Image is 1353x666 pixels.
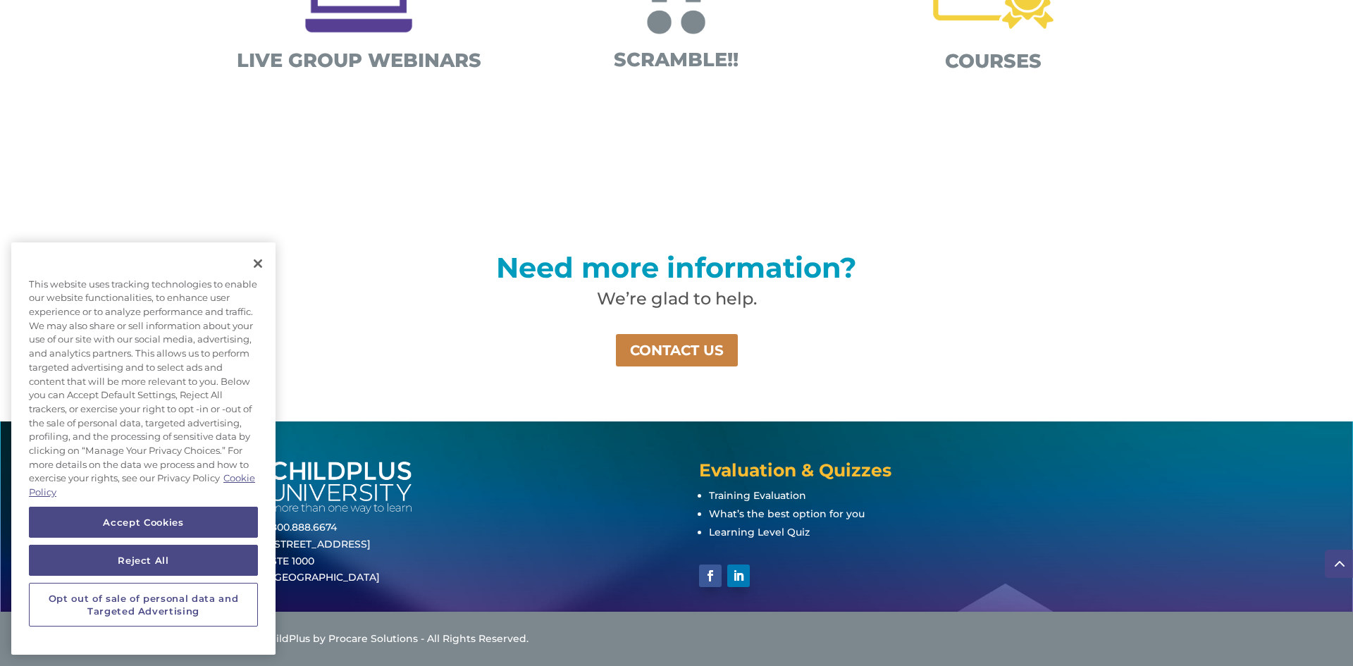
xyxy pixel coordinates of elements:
div: This website uses tracking technologies to enable our website functionalities, to enhance user ex... [11,271,276,507]
h2: Need more information? [352,254,1001,289]
a: Follow on LinkedIn [727,565,750,587]
span: COURSES [946,49,1042,73]
a: Follow on Facebook [699,565,722,587]
div: © 2025 ChildPlus by Procare Solutions - All Rights Reserved. [225,631,1127,648]
span: LIVE GROUP WEBINARS [237,49,481,73]
a: CONTACT US [614,333,739,368]
button: Reject All [29,545,258,576]
a: 800.888.6674 [271,521,337,534]
button: Accept Cookies [29,507,258,538]
h2: We’re glad to help. [352,290,1001,314]
div: Cookie banner [11,242,276,655]
button: Opt out of sale of personal data and Targeted Advertising [29,583,258,627]
a: Learning Level Quiz [709,526,810,538]
span: SCRAMBLE!! [614,49,739,72]
div: Privacy [11,242,276,655]
button: Close [242,248,273,279]
a: Training Evaluation [709,489,806,502]
img: white-cpu-wordmark [271,462,412,514]
h4: Evaluation & Quizzes [699,462,1082,486]
a: What’s the best option for you [709,507,865,520]
a: [STREET_ADDRESS]STE 1000[GEOGRAPHIC_DATA] [271,538,380,584]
